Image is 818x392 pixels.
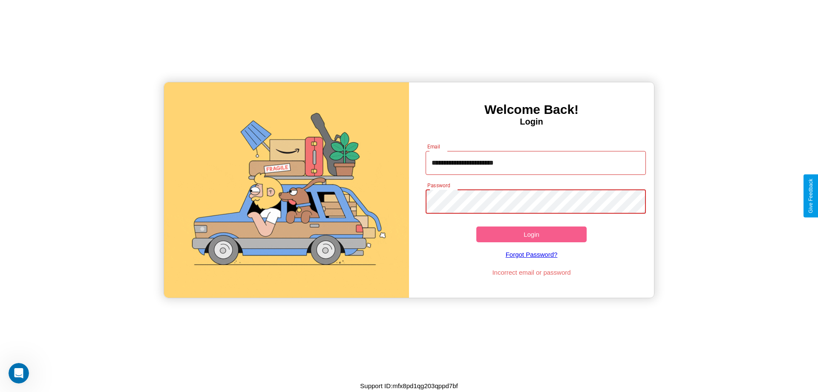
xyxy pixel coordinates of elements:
label: Email [427,143,441,150]
h3: Welcome Back! [409,102,654,117]
p: Support ID: mfx8pd1qg203qppd7bf [360,380,458,392]
label: Password [427,182,450,189]
a: Forgot Password? [421,242,642,267]
iframe: Intercom live chat [9,363,29,383]
p: Incorrect email or password [421,267,642,278]
div: Give Feedback [808,179,814,213]
img: gif [164,82,409,298]
h4: Login [409,117,654,127]
button: Login [476,226,587,242]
